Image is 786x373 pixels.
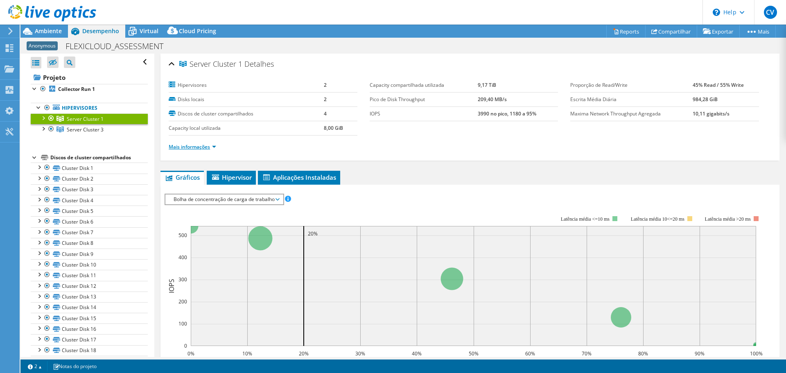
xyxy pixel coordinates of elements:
a: Cluster Disk 10 [31,259,148,270]
text: 400 [178,254,187,261]
a: Reports [606,25,646,38]
a: Notas do projeto [47,361,102,371]
label: Maxima Network Throughput Agregada [570,110,693,118]
label: Discos de cluster compartilhados [169,110,324,118]
a: Cluster Disk 17 [31,334,148,345]
label: Capacity compartilhada utilizada [370,81,478,89]
b: Collector Run 1 [58,86,95,93]
text: 50% [469,350,479,357]
a: Cluster Disk 2 [31,174,148,184]
a: Server Cluster 3 [31,124,148,135]
a: Cluster Disk 12 [31,281,148,292]
span: Server Cluster 1 [179,60,242,68]
a: Cluster Disk 1 [31,163,148,173]
a: Projeto [31,71,148,84]
a: Cluster Disk 4 [31,195,148,206]
text: 500 [178,232,187,239]
a: Cluster Disk 9 [31,249,148,259]
span: Bolha de concentração de carga de trabalho [169,194,279,204]
label: Disks locais [169,95,324,104]
text: 20% [299,350,309,357]
tspan: Latência média 10<=20 ms [631,216,684,222]
b: 45% Read / 55% Write [693,81,744,88]
div: Discos de cluster compartilhados [50,153,148,163]
span: Hipervisor [211,173,252,181]
label: Proporção de Read/Write [570,81,693,89]
a: Cluster Disk 15 [31,313,148,323]
b: 9,17 TiB [478,81,496,88]
text: 20% [308,230,318,237]
text: 80% [638,350,648,357]
b: 10,11 gigabits/s [693,110,730,117]
span: Detalhes [244,59,274,69]
span: Server Cluster 3 [67,126,104,133]
a: 2 [22,361,47,371]
a: Server Cluster 1 [31,113,148,124]
text: 100% [750,350,763,357]
span: Server Cluster 1 [67,115,104,122]
a: Cluster Disk 14 [31,302,148,313]
h1: FLEXICLOUD_ASSESSMENT [62,42,176,51]
a: Mais [739,25,776,38]
tspan: Latência média <=10 ms [561,216,610,222]
a: Cluster Disk 7 [31,227,148,238]
b: 3990 no pico, 1180 a 95% [478,110,536,117]
text: 200 [178,298,187,305]
b: 2 [324,96,327,103]
a: Collector Run 1 [31,84,148,95]
svg: \n [713,9,720,16]
b: 8,00 GiB [324,124,343,131]
text: IOPS [167,279,176,293]
b: 4 [324,110,327,117]
a: Cluster Disk 8 [31,238,148,249]
text: 100 [178,320,187,327]
span: Aplicações Instaladas [262,173,336,181]
text: 300 [178,276,187,283]
span: Anonymous [27,41,58,50]
text: 0% [187,350,194,357]
label: Hipervisores [169,81,324,89]
a: Cluster Disk 11 [31,270,148,280]
b: 2 [324,81,327,88]
text: 10% [242,350,252,357]
text: Latência média >20 ms [705,216,751,222]
label: Pico de Disk Throughput [370,95,478,104]
span: Cloud Pricing [179,27,216,35]
b: 984,28 GiB [693,96,718,103]
span: Gráficos [165,173,200,181]
a: Cluster Disk 16 [31,323,148,334]
a: Cluster Disk 13 [31,292,148,302]
b: 209,40 MB/s [478,96,507,103]
span: CV [764,6,777,19]
label: Capacity local utilizada [169,124,324,132]
a: Cluster Disk 6 [31,216,148,227]
a: Compartilhar [645,25,697,38]
a: Cluster Disk 5 [31,206,148,216]
text: 90% [695,350,705,357]
text: 40% [412,350,422,357]
text: 60% [525,350,535,357]
text: 0 [184,342,187,349]
text: 70% [582,350,592,357]
a: Cluster Disk 18 [31,345,148,356]
label: Escrita Média Diária [570,95,693,104]
a: Mais informações [169,143,216,150]
span: Desempenho [82,27,119,35]
span: Ambiente [35,27,62,35]
span: Virtual [140,27,158,35]
a: Cluster Disk 3 [31,184,148,195]
a: Hipervisores [31,103,148,113]
a: Exportar [697,25,740,38]
a: Cluster Disk 19 [31,356,148,366]
text: 30% [355,350,365,357]
label: IOPS [370,110,478,118]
